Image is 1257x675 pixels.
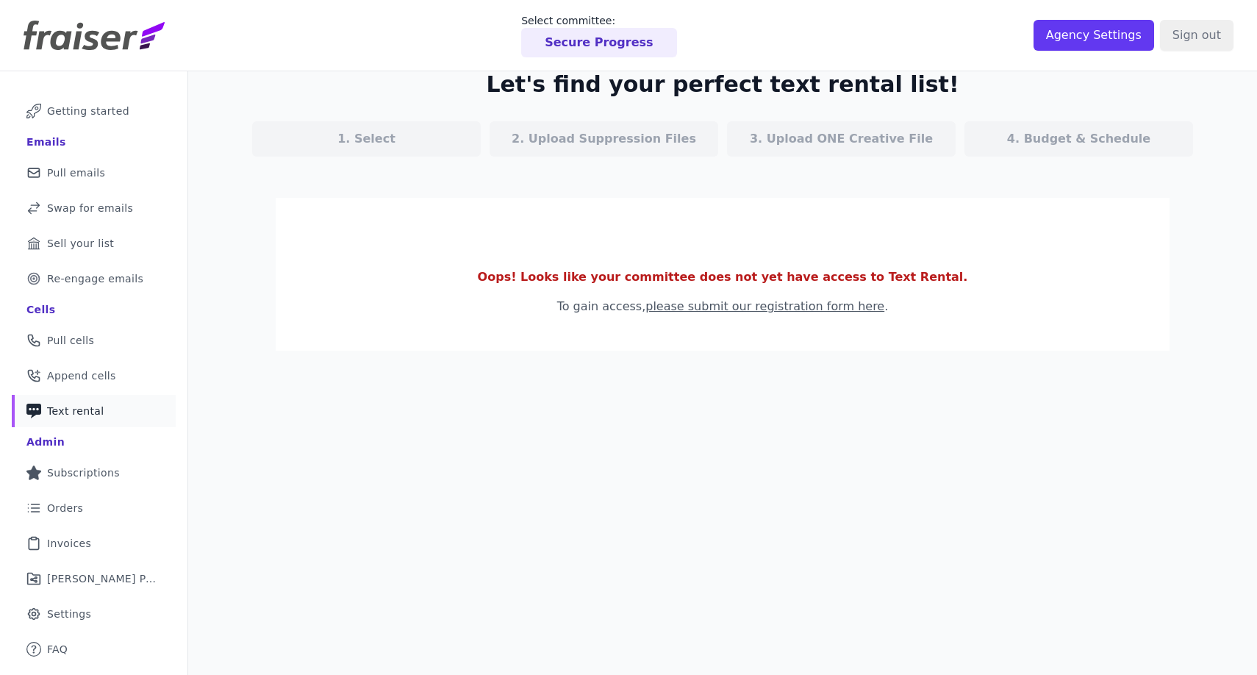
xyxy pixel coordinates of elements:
[521,13,676,28] p: Select committee:
[47,642,68,657] span: FAQ
[47,201,133,215] span: Swap for emails
[12,227,176,260] a: Sell your list
[12,262,176,295] a: Re-engage emails
[1160,20,1233,51] input: Sign out
[1007,130,1150,148] p: 4. Budget & Schedule
[12,192,176,224] a: Swap for emails
[512,130,696,148] p: 2. Upload Suppression Files
[299,298,1146,315] p: To gain access, .
[12,633,176,665] a: FAQ
[1034,20,1154,51] input: Agency Settings
[12,324,176,357] a: Pull cells
[26,135,66,149] div: Emails
[12,492,176,524] a: Orders
[337,130,395,148] p: 1. Select
[47,536,91,551] span: Invoices
[545,34,653,51] p: Secure Progress
[26,435,65,449] div: Admin
[47,236,114,251] span: Sell your list
[47,465,120,480] span: Subscriptions
[12,527,176,560] a: Invoices
[12,457,176,489] a: Subscriptions
[47,368,116,383] span: Append cells
[47,104,129,118] span: Getting started
[26,302,55,317] div: Cells
[12,562,176,595] a: [PERSON_NAME] Performance
[299,268,1146,286] p: Oops! Looks like your committee does not yet have access to Text Rental.
[47,404,104,418] span: Text rental
[486,71,959,98] h2: Let's find your perfect text rental list!
[521,13,676,57] a: Select committee: Secure Progress
[47,271,143,286] span: Re-engage emails
[645,299,884,313] a: please submit our registration form here
[12,95,176,127] a: Getting started
[12,157,176,189] a: Pull emails
[47,607,91,621] span: Settings
[47,165,105,180] span: Pull emails
[12,360,176,392] a: Append cells
[24,21,165,50] img: Fraiser Logo
[47,501,83,515] span: Orders
[47,571,158,586] span: [PERSON_NAME] Performance
[12,395,176,427] a: Text rental
[750,130,933,148] p: 3. Upload ONE Creative File
[47,333,94,348] span: Pull cells
[12,598,176,630] a: Settings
